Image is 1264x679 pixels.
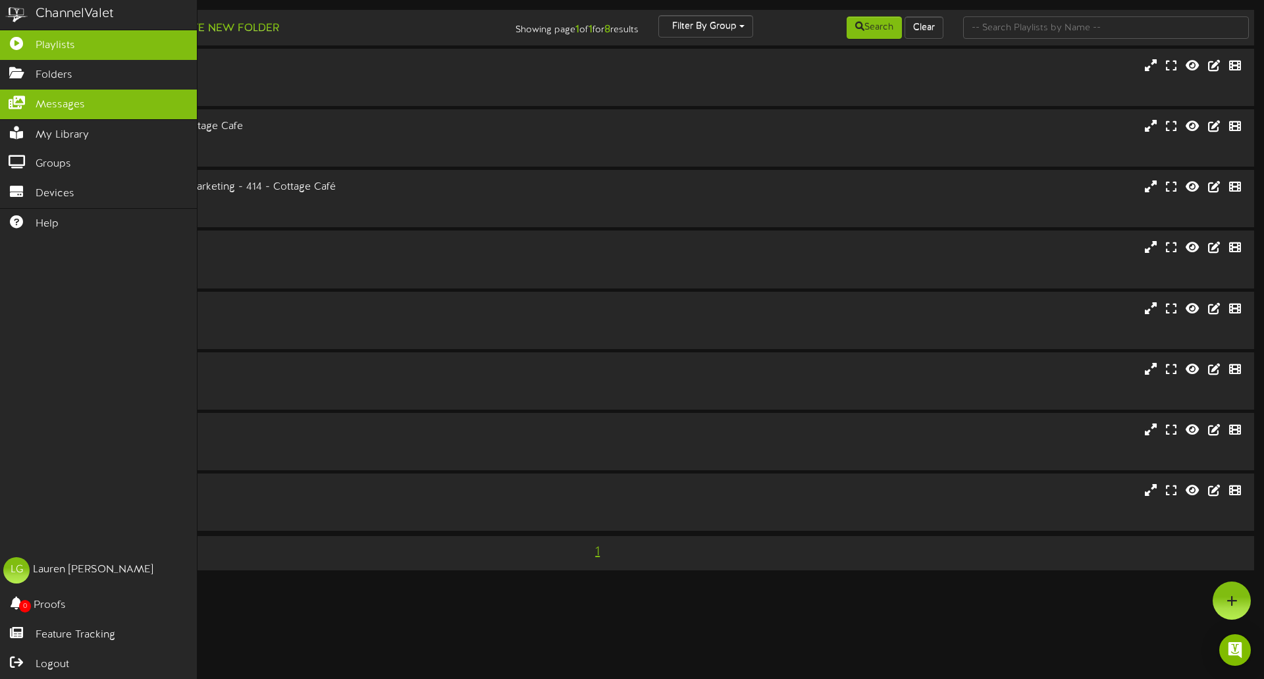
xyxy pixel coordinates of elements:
[34,598,66,613] span: Proofs
[963,16,1249,39] input: -- Search Playlists by Name --
[53,499,538,510] div: Landscape ( 16:9 )
[53,240,538,256] div: [GEOGRAPHIC_DATA]
[36,186,74,202] span: Devices
[53,302,538,317] div: USDC 22" Display 1
[36,157,71,172] span: Groups
[53,146,538,157] div: # 4301
[53,438,538,449] div: Landscape ( 16:9 )
[604,24,610,36] strong: 8
[589,24,592,36] strong: 1
[905,16,943,39] button: Clear
[53,206,538,217] div: # 2514
[53,195,538,206] div: Landscape ( 16:9 )
[152,20,283,37] button: Create New Folder
[36,97,85,113] span: Messages
[53,327,538,339] div: # 13470
[53,267,538,278] div: # 10192
[36,657,69,672] span: Logout
[53,449,538,460] div: # 10194
[575,24,579,36] strong: 1
[53,483,538,499] div: USDC 43" Display 2
[53,389,538,400] div: # 13471
[53,316,538,327] div: Landscape ( 16:9 )
[36,128,89,143] span: My Library
[53,74,538,85] div: Ticker ( )
[36,68,72,83] span: Folders
[19,600,31,612] span: 0
[53,85,538,96] div: # 2515
[36,38,75,53] span: Playlists
[36,628,115,643] span: Feature Tracking
[847,16,902,39] button: Search
[36,217,59,232] span: Help
[53,510,538,521] div: # 10193
[658,15,753,38] button: Filter By Group
[53,256,538,267] div: Landscape ( 16:9 )
[3,557,30,584] div: LG
[53,180,538,195] div: American Fork - 1547 - Marketing - 414 - Cottage Café
[53,362,538,377] div: USDC 22" Display 2
[592,545,603,559] span: 1
[53,134,538,146] div: Landscape ( 16:9 )
[53,423,538,438] div: USDC 32" Display
[445,15,648,38] div: Showing page of for results
[53,377,538,388] div: Landscape ( 16:9 )
[1219,634,1251,666] div: Open Intercom Messenger
[53,119,538,134] div: America Fork - 1547 - Cottage Cafe
[36,5,114,24] div: ChannelValet
[33,562,153,578] div: Lauren [PERSON_NAME]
